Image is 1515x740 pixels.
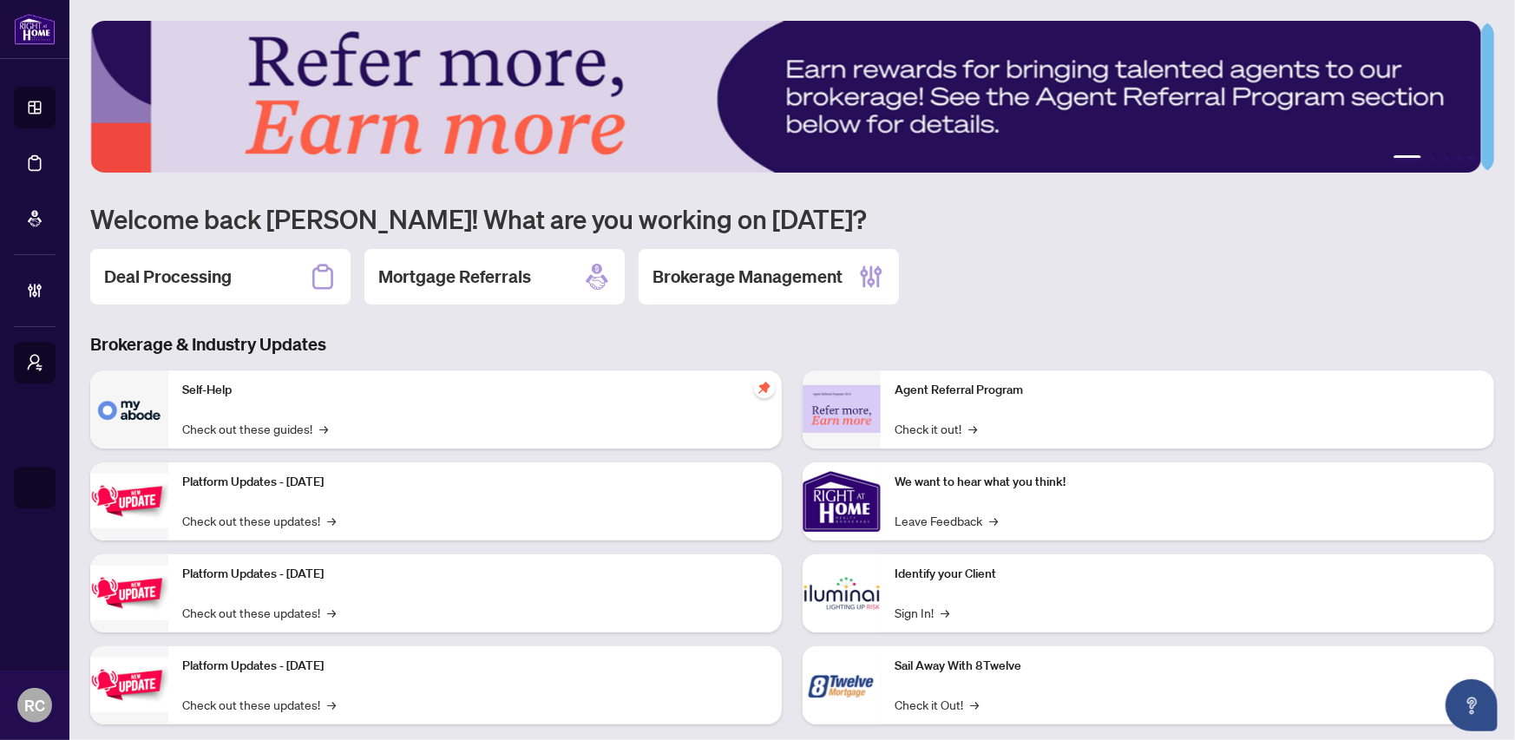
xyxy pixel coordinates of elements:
img: Sail Away With 8Twelve [803,646,881,724]
img: logo [14,13,56,45]
button: 5 [1470,155,1477,162]
span: RC [24,693,45,717]
p: Agent Referral Program [895,381,1480,400]
span: → [327,603,336,622]
img: Slide 0 [90,21,1481,173]
h1: Welcome back [PERSON_NAME]! What are you working on [DATE]? [90,202,1494,235]
span: pushpin [754,377,775,398]
p: Sail Away With 8Twelve [895,657,1480,676]
span: → [941,603,949,622]
button: 1 [1394,155,1421,162]
p: Self-Help [182,381,768,400]
span: → [319,419,328,438]
p: Identify your Client [895,565,1480,584]
p: Platform Updates - [DATE] [182,565,768,584]
button: 2 [1428,155,1435,162]
a: Check out these updates!→ [182,511,336,530]
a: Check out these updates!→ [182,695,336,714]
span: → [327,695,336,714]
h2: Deal Processing [104,265,232,289]
img: Identify your Client [803,554,881,632]
p: We want to hear what you think! [895,473,1480,492]
a: Check out these guides!→ [182,419,328,438]
img: Platform Updates - July 8, 2025 [90,566,168,620]
span: → [970,695,979,714]
img: Self-Help [90,370,168,449]
span: user-switch [26,354,43,371]
h2: Brokerage Management [653,265,843,289]
button: 4 [1456,155,1463,162]
img: Platform Updates - July 21, 2025 [90,474,168,528]
a: Check it out!→ [895,419,977,438]
span: → [968,419,977,438]
button: 3 [1442,155,1449,162]
a: Leave Feedback→ [895,511,998,530]
h3: Brokerage & Industry Updates [90,332,1494,357]
a: Check it Out!→ [895,695,979,714]
img: Platform Updates - June 23, 2025 [90,658,168,712]
span: → [989,511,998,530]
a: Sign In!→ [895,603,949,622]
p: Platform Updates - [DATE] [182,657,768,676]
span: → [327,511,336,530]
a: Check out these updates!→ [182,603,336,622]
p: Platform Updates - [DATE] [182,473,768,492]
img: Agent Referral Program [803,385,881,433]
button: Open asap [1446,679,1498,731]
img: We want to hear what you think! [803,462,881,540]
h2: Mortgage Referrals [378,265,531,289]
